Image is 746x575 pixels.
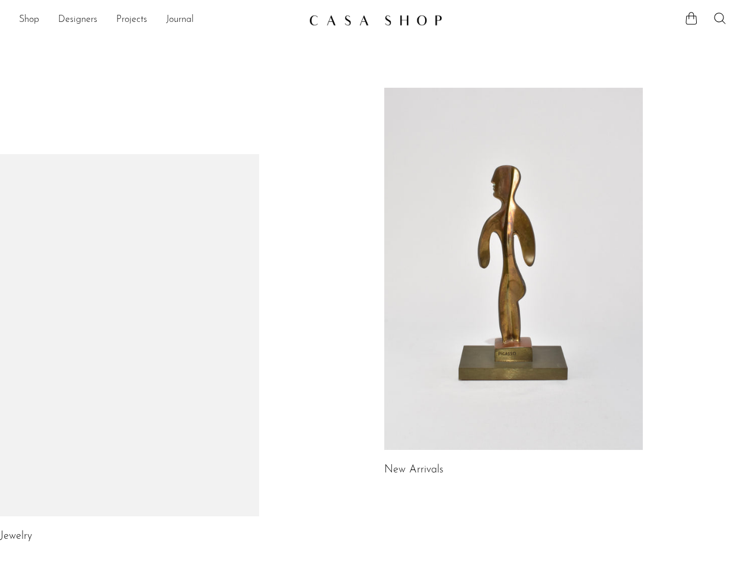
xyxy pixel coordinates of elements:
[19,10,299,30] nav: Desktop navigation
[58,12,97,28] a: Designers
[116,12,147,28] a: Projects
[384,465,444,475] a: New Arrivals
[19,12,39,28] a: Shop
[166,12,194,28] a: Journal
[19,10,299,30] ul: NEW HEADER MENU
